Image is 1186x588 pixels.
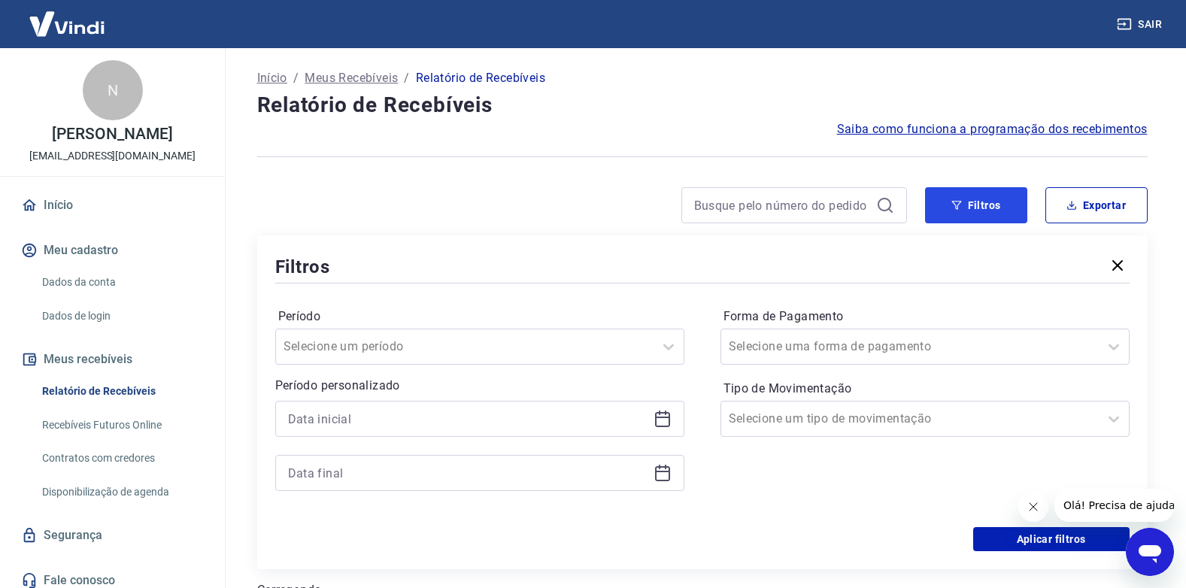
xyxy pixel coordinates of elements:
p: / [293,69,299,87]
a: Saiba como funciona a programação dos recebimentos [837,120,1148,138]
label: Período [278,308,681,326]
p: Relatório de Recebíveis [416,69,545,87]
p: [EMAIL_ADDRESS][DOMAIN_NAME] [29,148,196,164]
button: Sair [1114,11,1168,38]
a: Início [18,189,207,222]
button: Aplicar filtros [973,527,1130,551]
a: Recebíveis Futuros Online [36,410,207,441]
a: Meus Recebíveis [305,69,398,87]
a: Segurança [18,519,207,552]
a: Contratos com credores [36,443,207,474]
button: Exportar [1045,187,1148,223]
button: Meu cadastro [18,234,207,267]
input: Data inicial [288,408,648,430]
h4: Relatório de Recebíveis [257,90,1148,120]
iframe: Fechar mensagem [1018,492,1048,522]
a: Início [257,69,287,87]
p: [PERSON_NAME] [52,126,172,142]
a: Relatório de Recebíveis [36,376,207,407]
a: Dados de login [36,301,207,332]
iframe: Botão para abrir a janela de mensagens [1126,528,1174,576]
p: Período personalizado [275,377,684,395]
div: N [83,60,143,120]
input: Busque pelo número do pedido [694,194,870,217]
button: Filtros [925,187,1027,223]
h5: Filtros [275,255,331,279]
p: / [404,69,409,87]
a: Disponibilização de agenda [36,477,207,508]
a: Dados da conta [36,267,207,298]
label: Forma de Pagamento [723,308,1127,326]
span: Olá! Precisa de ajuda? [9,11,126,23]
iframe: Mensagem da empresa [1054,489,1174,522]
input: Data final [288,462,648,484]
button: Meus recebíveis [18,343,207,376]
img: Vindi [18,1,116,47]
label: Tipo de Movimentação [723,380,1127,398]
